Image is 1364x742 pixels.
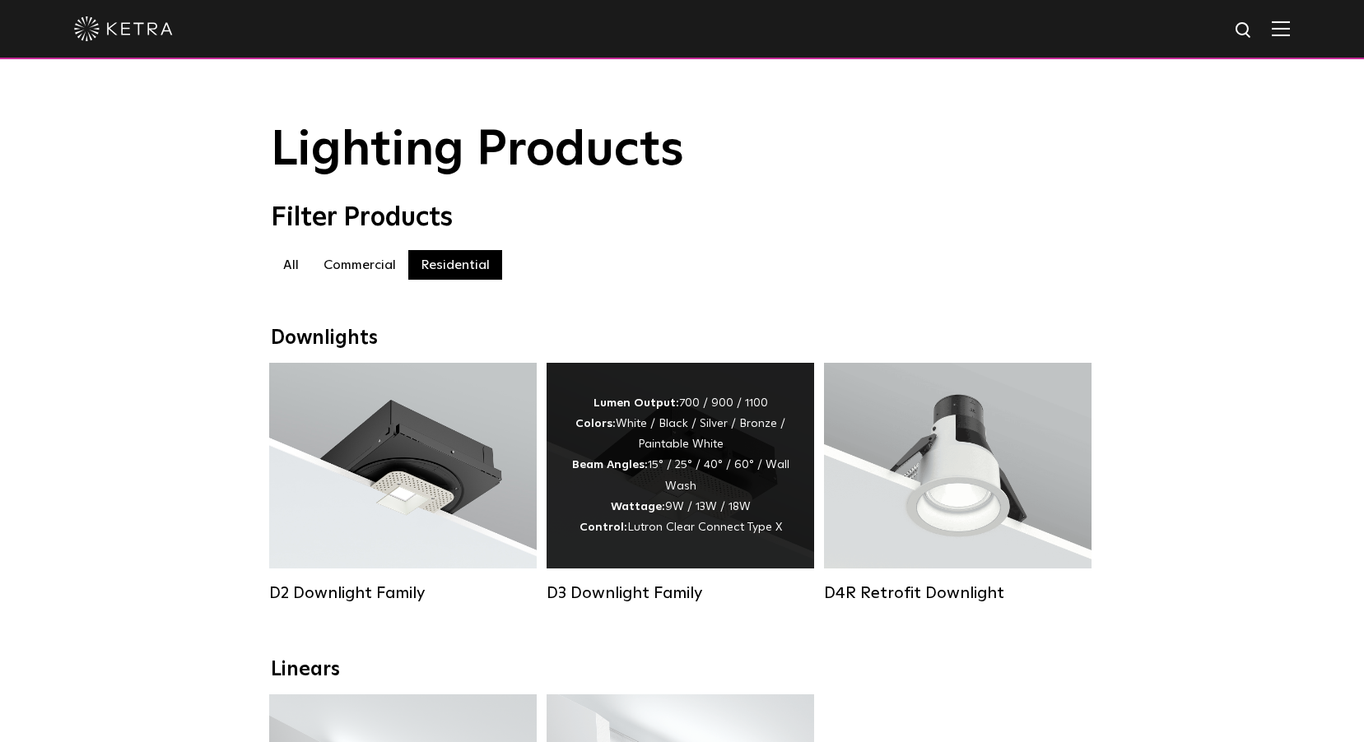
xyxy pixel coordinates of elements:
div: D3 Downlight Family [547,583,814,603]
div: Filter Products [271,202,1094,234]
a: D3 Downlight Family Lumen Output:700 / 900 / 1100Colors:White / Black / Silver / Bronze / Paintab... [547,363,814,603]
strong: Colors: [575,418,616,429]
div: D2 Downlight Family [269,583,537,603]
strong: Beam Angles: [572,459,648,471]
img: Hamburger%20Nav.svg [1272,21,1290,36]
img: search icon [1234,21,1255,41]
strong: Control: [580,522,627,533]
label: All [271,250,311,280]
img: ketra-logo-2019-white [74,16,173,41]
span: Lutron Clear Connect Type X [627,522,782,533]
div: 700 / 900 / 1100 White / Black / Silver / Bronze / Paintable White 15° / 25° / 40° / 60° / Wall W... [571,393,789,538]
a: D2 Downlight Family Lumen Output:1200Colors:White / Black / Gloss Black / Silver / Bronze / Silve... [269,363,537,603]
label: Residential [408,250,502,280]
span: Lighting Products [271,126,684,175]
strong: Wattage: [611,501,665,512]
div: D4R Retrofit Downlight [824,583,1092,603]
div: Linears [271,658,1094,682]
strong: Lumen Output: [594,397,679,409]
label: Commercial [311,250,408,280]
div: Downlights [271,327,1094,350]
a: D4R Retrofit Downlight Lumen Output:800Colors:White / BlackBeam Angles:15° / 25° / 40° / 60°Watta... [824,363,1092,603]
